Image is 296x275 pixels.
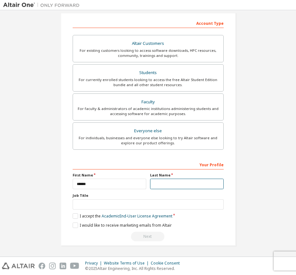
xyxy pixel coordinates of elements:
[102,213,172,219] a: Academic End-User License Agreement
[77,98,220,107] div: Faculty
[73,173,146,178] label: First Name
[73,193,224,198] label: Job Title
[73,213,172,219] label: I accept the
[73,232,224,241] div: Read and acccept EULA to continue
[85,266,184,271] p: © 2025 Altair Engineering, Inc. All Rights Reserved.
[49,263,56,269] img: instagram.svg
[77,68,220,77] div: Students
[150,173,224,178] label: Last Name
[73,223,172,228] label: I would like to receive marketing emails from Altair
[151,261,184,266] div: Cookie Consent
[77,135,220,146] div: For individuals, businesses and everyone else looking to try Altair software and explore our prod...
[73,18,224,28] div: Account Type
[2,263,35,269] img: altair_logo.svg
[104,261,151,266] div: Website Terms of Use
[77,106,220,116] div: For faculty & administrators of academic institutions administering students and accessing softwa...
[85,261,104,266] div: Privacy
[39,263,45,269] img: facebook.svg
[70,263,79,269] img: youtube.svg
[77,48,220,58] div: For existing customers looking to access software downloads, HPC resources, community, trainings ...
[3,2,83,8] img: Altair One
[77,127,220,135] div: Everyone else
[60,263,66,269] img: linkedin.svg
[77,39,220,48] div: Altair Customers
[73,159,224,169] div: Your Profile
[77,77,220,87] div: For currently enrolled students looking to access the free Altair Student Edition bundle and all ...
